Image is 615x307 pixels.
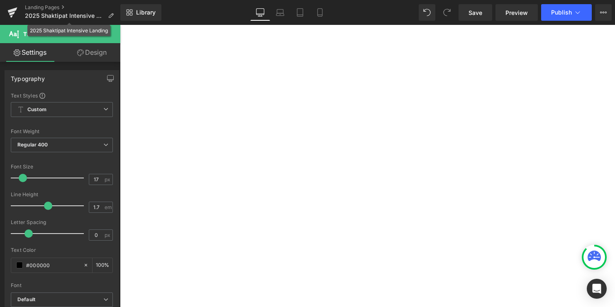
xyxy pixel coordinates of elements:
[26,261,79,270] input: Color
[310,4,330,21] a: Mobile
[23,31,58,37] span: Text Block
[587,279,607,299] div: Open Intercom Messenger
[495,4,538,21] a: Preview
[120,4,161,21] a: New Library
[62,43,122,62] a: Design
[541,4,592,21] button: Publish
[11,129,113,134] div: Font Weight
[595,4,612,21] button: More
[11,71,45,82] div: Typography
[469,8,482,17] span: Save
[439,4,455,21] button: Redo
[250,4,270,21] a: Desktop
[419,4,435,21] button: Undo
[105,205,112,210] span: em
[11,247,113,253] div: Text Color
[551,9,572,16] span: Publish
[17,141,48,148] b: Regular 400
[30,26,108,35] div: 2025 Shaktipat Intensive Landing
[270,4,290,21] a: Laptop
[11,164,113,170] div: Font Size
[27,106,46,113] b: Custom
[25,4,120,11] a: Landing Pages
[11,219,113,225] div: Letter Spacing
[105,232,112,238] span: px
[11,192,113,197] div: Line Height
[105,177,112,182] span: px
[290,4,310,21] a: Tablet
[11,283,113,288] div: Font
[25,12,105,19] span: 2025 Shaktipat Intensive Landing
[17,296,35,303] i: Default
[505,8,528,17] span: Preview
[11,92,113,99] div: Text Styles
[136,9,156,16] span: Library
[93,258,112,273] div: %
